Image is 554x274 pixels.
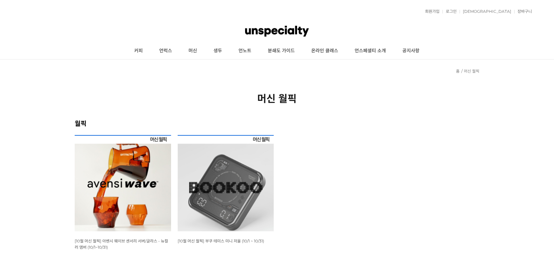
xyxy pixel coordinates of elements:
[178,238,264,243] a: [10월 머신 월픽] 부쿠 테미스 미니 저울 (10/1 ~ 10/31)
[230,43,260,59] a: 언노트
[442,10,457,13] a: 로그인
[346,43,394,59] a: 언스페셜티 소개
[456,69,460,74] a: 홈
[75,239,168,250] span: [10월 머신 월픽] 아벤시 웨이브 센서리 서버/글라스 - 뉴컬러 앰버 (10/1~10/31)
[178,239,264,243] span: [10월 머신 월픽] 부쿠 테미스 미니 저울 (10/1 ~ 10/31)
[126,43,151,59] a: 커피
[178,135,274,231] img: [10월 머신 월픽] 부쿠 테미스 미니 저울 (10/1 ~ 10/31)
[303,43,346,59] a: 온라인 클래스
[151,43,180,59] a: 언럭스
[180,43,205,59] a: 머신
[245,21,309,41] img: 언스페셜티 몰
[422,10,440,13] a: 회원가입
[75,135,171,231] img: [10월 머신 월픽] 아벤시 웨이브 센서리 서버/글라스 - 뉴컬러 앰버 (10/1~10/31)
[514,10,532,13] a: 장바구니
[75,91,479,105] h2: 머신 월픽
[205,43,230,59] a: 생두
[75,118,479,128] h2: 월픽
[260,43,303,59] a: 분쇄도 가이드
[394,43,428,59] a: 공지사항
[75,238,168,250] a: [10월 머신 월픽] 아벤시 웨이브 센서리 서버/글라스 - 뉴컬러 앰버 (10/1~10/31)
[460,10,511,13] a: [DEMOGRAPHIC_DATA]
[464,69,479,74] a: 머신 월픽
